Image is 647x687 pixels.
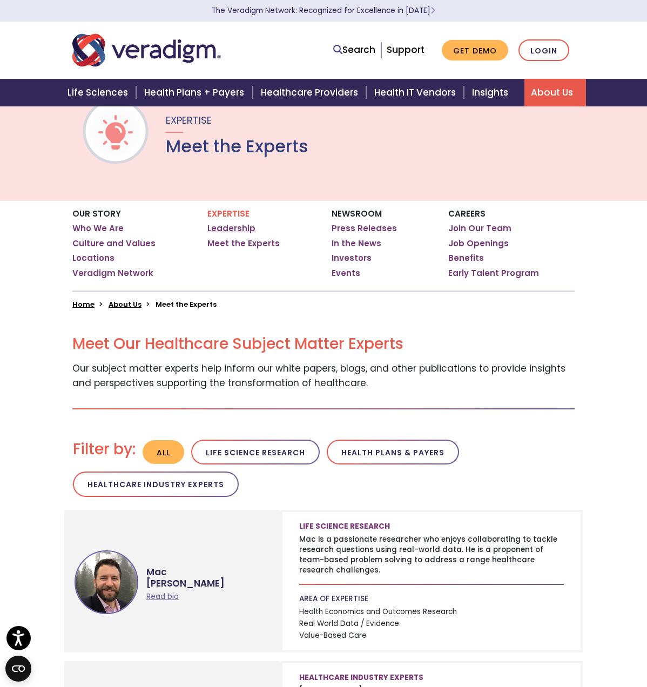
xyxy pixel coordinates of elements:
h2: Meet Our Healthcare Subject Matter Experts [72,335,575,353]
a: Leadership [207,223,255,234]
a: Job Openings [448,238,509,249]
span: Health Economics and Outcomes Research [299,606,564,618]
span: Mac [146,558,266,577]
a: Benefits [448,253,484,264]
a: Get Demo [442,40,508,61]
span: Learn More [430,5,435,16]
p: Our subject matter experts help inform our white papers, blogs, and other publications to provide... [72,361,575,390]
a: Support [387,43,424,56]
a: About Us [109,299,141,309]
a: Healthcare Providers [254,79,368,106]
a: Press Releases [332,223,397,234]
a: Read bio [146,591,179,602]
h1: Meet the Experts [166,136,308,157]
a: About Us [524,79,586,106]
a: Insights [466,79,524,106]
a: Who We Are [72,223,124,234]
a: In the News [332,238,381,249]
h2: Filter by: [73,440,136,459]
p: AREA OF EXPERTISE [299,594,564,604]
a: Veradigm Network [72,268,153,279]
span: Life Science Research [299,521,394,531]
button: Open CMP widget [5,656,31,682]
p: Mac is a passionate researcher who enjoys collaborating to tackle research questions using real-w... [299,534,564,575]
a: Life Sciences [61,79,138,106]
iframe: Drift Chat Widget [440,609,634,674]
a: Health Plans + Payers [138,79,254,106]
a: Login [518,39,569,62]
span: Value-Based Care [299,630,564,642]
button: Health Plans & Payers [327,440,459,465]
button: Healthcare Industry Experts [73,472,239,497]
button: All [143,440,184,464]
img: Veradigm logo [72,32,221,68]
a: Events [332,268,360,279]
span: Healthcare Industry Experts [299,672,428,683]
span: [PERSON_NAME] [146,578,266,589]
a: Join Our Team [448,223,511,234]
a: The Veradigm Network: Recognized for Excellence in [DATE]Learn More [212,5,435,16]
a: Culture and Values [72,238,156,249]
span: Real World Data / Evidence [299,618,564,630]
a: Search [333,43,375,57]
a: Home [72,299,95,309]
a: Investors [332,253,372,264]
a: Meet the Experts [207,238,280,249]
button: Life Science Research [191,440,320,465]
span: Expertise [166,113,212,127]
a: Early Talent Program [448,268,539,279]
a: Locations [72,253,114,264]
a: Health IT Vendors [368,79,466,106]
